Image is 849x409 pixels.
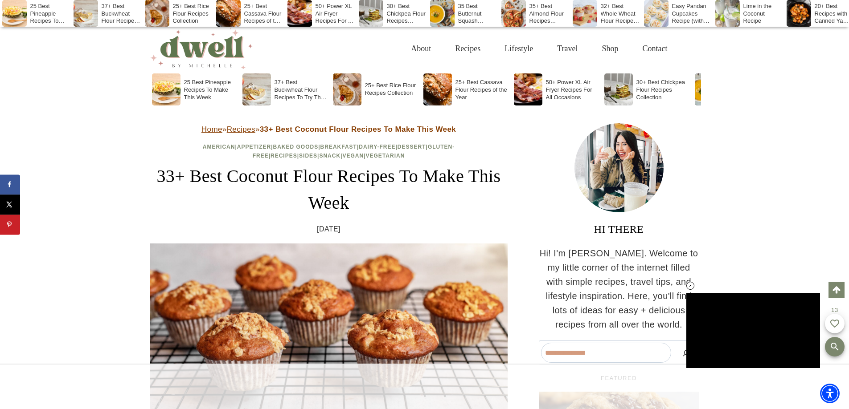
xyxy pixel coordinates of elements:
[398,144,426,150] a: Dessert
[631,34,680,63] a: Contact
[545,34,590,63] a: Travel
[590,34,630,63] a: Shop
[150,163,508,216] h1: 33+ Best Coconut Flour Recipes To Make This Week
[359,144,395,150] a: Dairy-Free
[150,28,253,69] img: DWELL by michelle
[539,221,699,237] h3: HI THERE
[237,144,271,150] a: Appetizer
[492,34,545,63] a: Lifestyle
[319,153,340,159] a: Snack
[271,153,297,159] a: Recipes
[299,153,317,159] a: Sides
[201,125,222,134] a: Home
[320,144,357,150] a: Breakfast
[366,153,405,159] a: Vegetarian
[686,293,820,368] iframe: Advertisement
[201,125,456,134] span: » »
[260,125,456,134] strong: 33+ Best Coconut Flour Recipes To Make This Week
[820,384,840,403] div: Accessibility Menu
[227,125,255,134] a: Recipes
[317,223,340,235] time: [DATE]
[203,144,235,150] a: American
[203,144,455,158] span: | | | | | | | | | | |
[342,153,364,159] a: Vegan
[273,144,319,150] a: Baked Goods
[399,34,679,63] nav: Primary Navigation
[443,34,492,63] a: Recipes
[353,364,496,409] iframe: Advertisement
[552,89,686,200] iframe: Advertisement
[828,282,845,298] a: Scroll to top
[399,34,443,63] a: About
[539,246,699,332] p: Hi! I'm [PERSON_NAME]. Welcome to my little corner of the internet filled with simple recipes, tr...
[253,144,455,158] a: Gluten-Free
